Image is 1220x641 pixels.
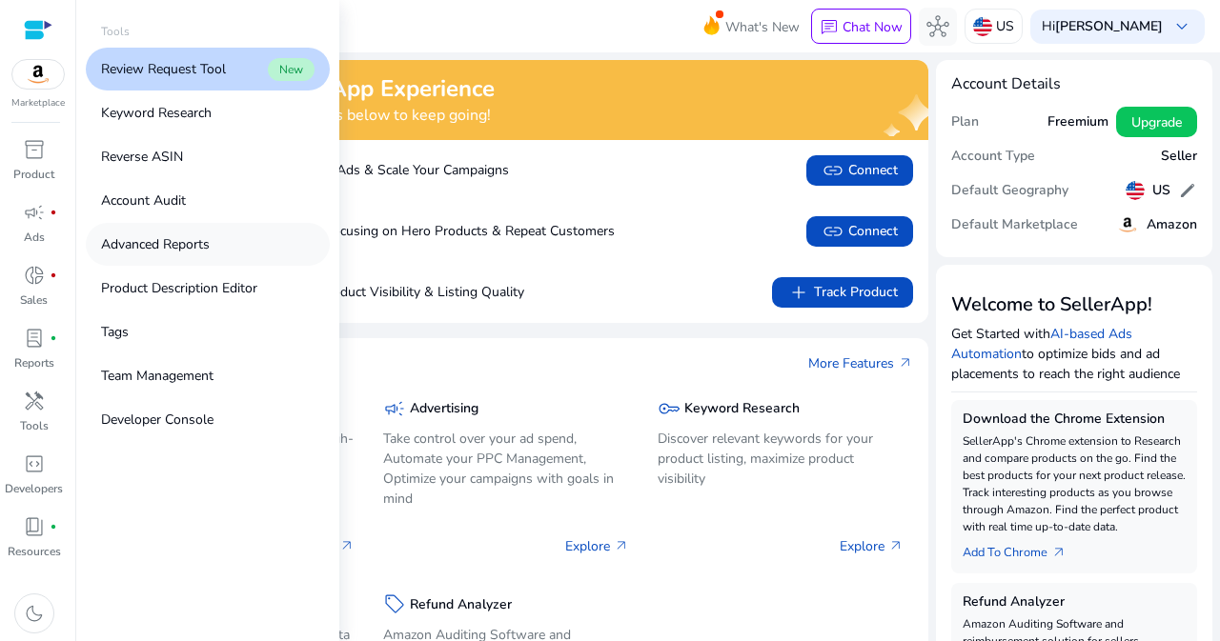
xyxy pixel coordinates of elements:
p: Review Request Tool [101,59,226,79]
span: Upgrade [1131,112,1182,132]
p: Developers [5,480,63,497]
a: Add To Chrome [963,535,1082,562]
p: Developer Console [101,410,213,430]
h5: Keyword Research [684,401,800,417]
span: campaign [383,397,406,420]
p: Account Audit [101,190,186,210]
p: Explore [565,536,629,556]
p: Take control over your ad spend, Automate your PPC Management, Optimize your campaigns with goals... [383,429,629,509]
span: arrow_outward [614,538,629,553]
p: Product Description Editor [101,278,257,298]
button: Upgrade [1116,107,1197,137]
span: campaign [23,201,46,224]
h5: Advertising [410,401,478,417]
h5: Default Geography [951,183,1068,199]
h5: US [1152,183,1170,199]
p: Explore [840,536,904,556]
span: hub [926,15,949,38]
p: Sales [20,291,48,309]
h5: Seller [1161,149,1197,165]
p: Resources [8,543,61,560]
p: Tags [101,322,129,342]
button: chatChat Now [811,9,911,45]
span: book_4 [23,515,46,538]
button: hub [919,8,957,46]
span: link [822,159,844,182]
span: keyboard_arrow_down [1170,15,1193,38]
span: sell [383,592,406,615]
span: dark_mode [23,602,46,625]
b: [PERSON_NAME] [1055,17,1163,35]
button: addTrack Product [772,277,913,308]
span: arrow_outward [898,355,913,371]
p: Get Started with to optimize bids and ad placements to reach the right audience [951,324,1197,384]
h5: Account Type [951,149,1035,165]
span: Connect [822,159,898,182]
a: AI-based Ads Automation [951,325,1132,363]
h5: Plan [951,114,979,130]
p: Product [13,166,54,183]
h3: Welcome to SellerApp! [951,293,1197,316]
span: arrow_outward [1051,545,1067,560]
span: fiber_manual_record [50,209,57,216]
h5: Default Marketplace [951,217,1078,233]
h5: Freemium [1047,114,1108,130]
p: Keyword Research [101,103,212,123]
span: handyman [23,390,46,412]
span: chat [820,18,839,37]
span: fiber_manual_record [50,523,57,531]
span: Track Product [787,281,898,304]
p: Reverse ASIN [101,147,183,167]
span: Connect [822,220,898,243]
h5: Amazon [1147,217,1197,233]
span: edit [1178,181,1197,200]
p: Team Management [101,366,213,386]
p: Discover relevant keywords for your product listing, maximize product visibility [658,429,904,489]
img: amazon.svg [1116,213,1139,236]
h5: Refund Analyzer [963,594,1186,611]
span: What's New [725,10,800,44]
img: us.svg [1126,181,1145,200]
span: arrow_outward [888,538,904,553]
span: fiber_manual_record [50,271,57,279]
span: fiber_manual_record [50,334,57,342]
p: Tools [101,23,130,40]
h4: Account Details [951,75,1197,93]
p: Hi [1042,20,1163,33]
a: More Featuresarrow_outward [808,353,913,373]
span: code_blocks [23,452,46,475]
span: arrow_outward [339,538,355,553]
span: link [822,220,844,243]
p: Advanced Reports [101,234,210,254]
p: Ads [24,229,45,246]
button: linkConnect [806,216,913,247]
img: amazon.svg [12,60,64,89]
p: Marketplace [11,96,65,110]
span: inventory_2 [23,138,46,161]
h5: Download the Chrome Extension [963,411,1186,428]
p: Chat Now [843,18,903,36]
button: linkConnect [806,155,913,186]
h5: Refund Analyzer [410,597,512,613]
p: US [996,10,1014,43]
span: New [268,58,315,81]
span: add [787,281,810,304]
span: lab_profile [23,327,46,350]
span: key [658,397,681,420]
p: SellerApp's Chrome extension to Research and compare products on the go. Find the best products f... [963,432,1186,535]
span: donut_small [23,264,46,287]
img: us.svg [973,17,992,36]
p: Tools [20,417,49,434]
p: Reports [14,354,54,371]
p: Boost Sales by Focusing on Hero Products & Repeat Customers [133,221,615,241]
